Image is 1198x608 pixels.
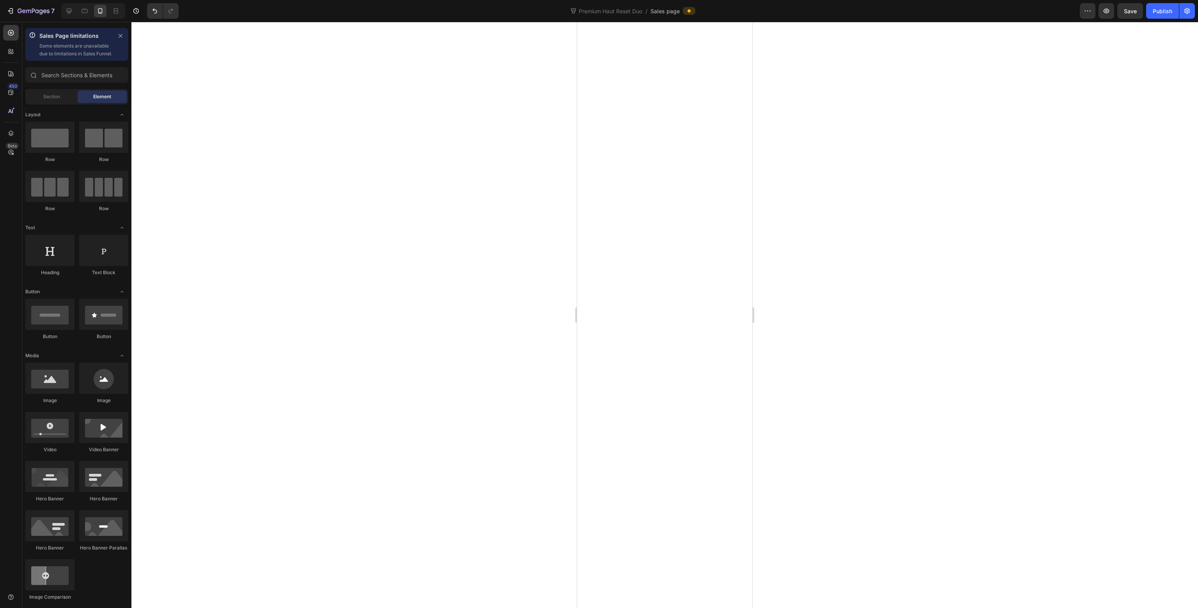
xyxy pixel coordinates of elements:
[116,222,128,234] span: Toggle open
[25,446,74,453] div: Video
[577,22,752,608] iframe: Design area
[25,111,41,118] span: Layout
[116,285,128,298] span: Toggle open
[25,269,74,276] div: Heading
[79,156,128,163] div: Row
[25,495,74,502] div: Hero Banner
[93,93,111,100] span: Element
[25,352,39,359] span: Media
[650,7,680,15] span: Sales page
[25,544,74,551] div: Hero Banner
[25,156,74,163] div: Row
[147,3,179,19] div: Undo/Redo
[39,31,113,41] p: Sales Page limitations
[1117,3,1143,19] button: Save
[1124,8,1137,14] span: Save
[79,397,128,404] div: Image
[25,397,74,404] div: Image
[51,6,55,16] p: 7
[645,7,647,15] span: /
[25,205,74,212] div: Row
[79,495,128,502] div: Hero Banner
[79,446,128,453] div: Video Banner
[116,349,128,362] span: Toggle open
[25,333,74,340] div: Button
[79,544,128,551] div: Hero Banner Parallax
[43,93,60,100] span: Section
[79,269,128,276] div: Text Block
[116,108,128,121] span: Toggle open
[39,42,113,58] p: Some elements are unavailable due to limitations in Sales Funnel.
[3,3,58,19] button: 7
[25,594,74,601] div: Image Comparison
[79,333,128,340] div: Button
[1146,3,1179,19] button: Publish
[79,205,128,212] div: Row
[6,143,19,149] div: Beta
[25,224,35,231] span: Text
[25,288,40,295] span: Button
[1153,7,1172,15] div: Publish
[7,83,19,89] div: 450
[577,7,644,15] span: Premium Haut Reset Duo
[25,67,128,83] input: Search Sections & Elements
